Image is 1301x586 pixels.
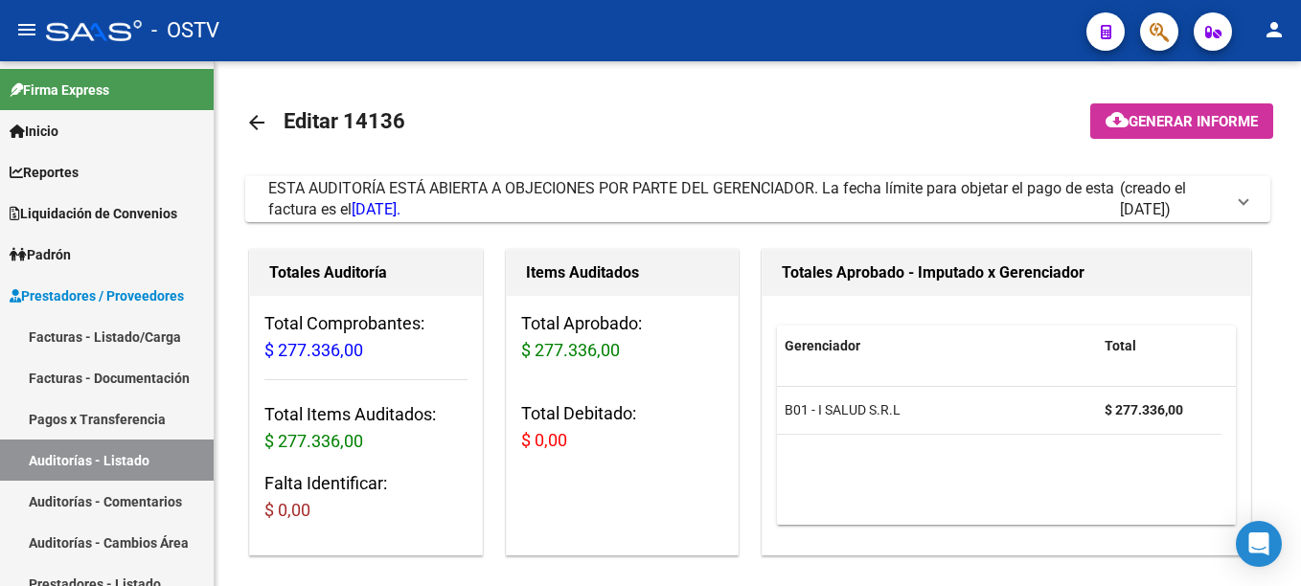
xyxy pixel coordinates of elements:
[269,258,463,288] h1: Totales Auditoría
[352,200,400,218] span: [DATE].
[10,285,184,306] span: Prestadores / Proveedores
[785,402,901,417] span: B01 - I SALUD S.R.L
[782,258,1231,288] h1: Totales Aprobado - Imputado x Gerenciador
[10,162,79,183] span: Reportes
[15,18,38,41] mat-icon: menu
[521,400,724,454] h3: Total Debitado:
[264,470,468,524] h3: Falta Identificar:
[264,310,468,364] h3: Total Comprobantes:
[151,10,219,52] span: - OSTV
[521,310,724,364] h3: Total Aprobado:
[1129,113,1258,130] span: Generar informe
[1106,108,1129,131] mat-icon: cloud_download
[264,340,363,360] span: $ 277.336,00
[1090,103,1273,139] button: Generar informe
[521,340,620,360] span: $ 277.336,00
[1105,338,1136,353] span: Total
[245,111,268,134] mat-icon: arrow_back
[1263,18,1286,41] mat-icon: person
[777,326,1097,367] datatable-header-cell: Gerenciador
[526,258,719,288] h1: Items Auditados
[264,431,363,451] span: $ 277.336,00
[1105,402,1183,417] strong: $ 277.336,00
[521,430,567,450] span: $ 0,00
[264,401,468,455] h3: Total Items Auditados:
[264,500,310,520] span: $ 0,00
[10,79,109,101] span: Firma Express
[10,203,177,224] span: Liquidación de Convenios
[1236,521,1282,567] div: Open Intercom Messenger
[284,109,405,133] span: Editar 14136
[785,338,860,353] span: Gerenciador
[245,176,1270,222] mat-expansion-panel-header: ESTA AUDITORÍA ESTÁ ABIERTA A OBJECIONES POR PARTE DEL GERENCIADOR. La fecha límite para objetar ...
[10,244,71,265] span: Padrón
[268,179,1114,218] span: ESTA AUDITORÍA ESTÁ ABIERTA A OBJECIONES POR PARTE DEL GERENCIADOR. La fecha límite para objetar ...
[10,121,58,142] span: Inicio
[1097,326,1221,367] datatable-header-cell: Total
[1120,178,1224,220] span: (creado el [DATE])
